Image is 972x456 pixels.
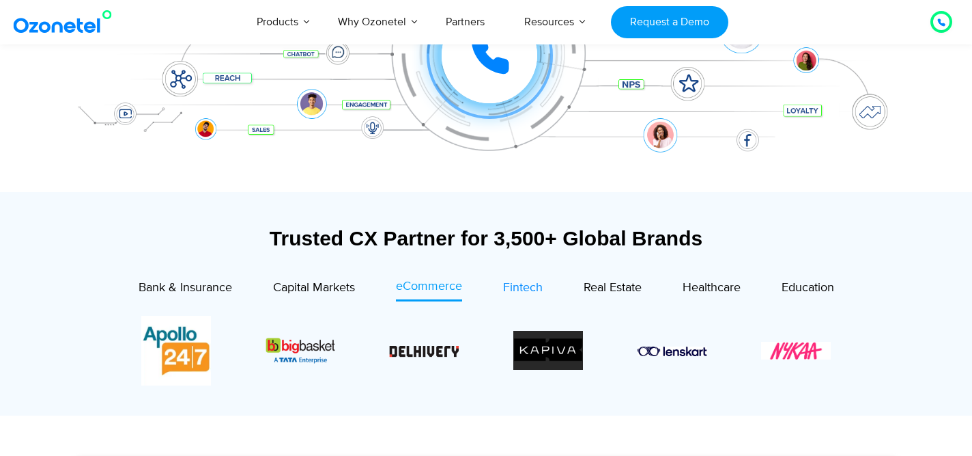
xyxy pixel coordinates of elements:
span: Bank & Insurance [139,280,232,295]
a: Education [782,278,834,301]
div: Image Carousel [141,316,831,386]
span: Capital Markets [273,280,355,295]
a: Capital Markets [273,278,355,301]
a: Fintech [503,278,543,301]
a: eCommerce [396,278,462,301]
span: Education [782,280,834,295]
a: Healthcare [683,278,741,301]
a: Real Estate [584,278,642,301]
a: Bank & Insurance [139,278,232,301]
a: Request a Demo [611,6,728,38]
div: Trusted CX Partner for 3,500+ Global Brands [66,226,906,250]
span: Healthcare [683,280,741,295]
span: Fintech [503,280,543,295]
span: Real Estate [584,280,642,295]
span: eCommerce [396,279,462,294]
